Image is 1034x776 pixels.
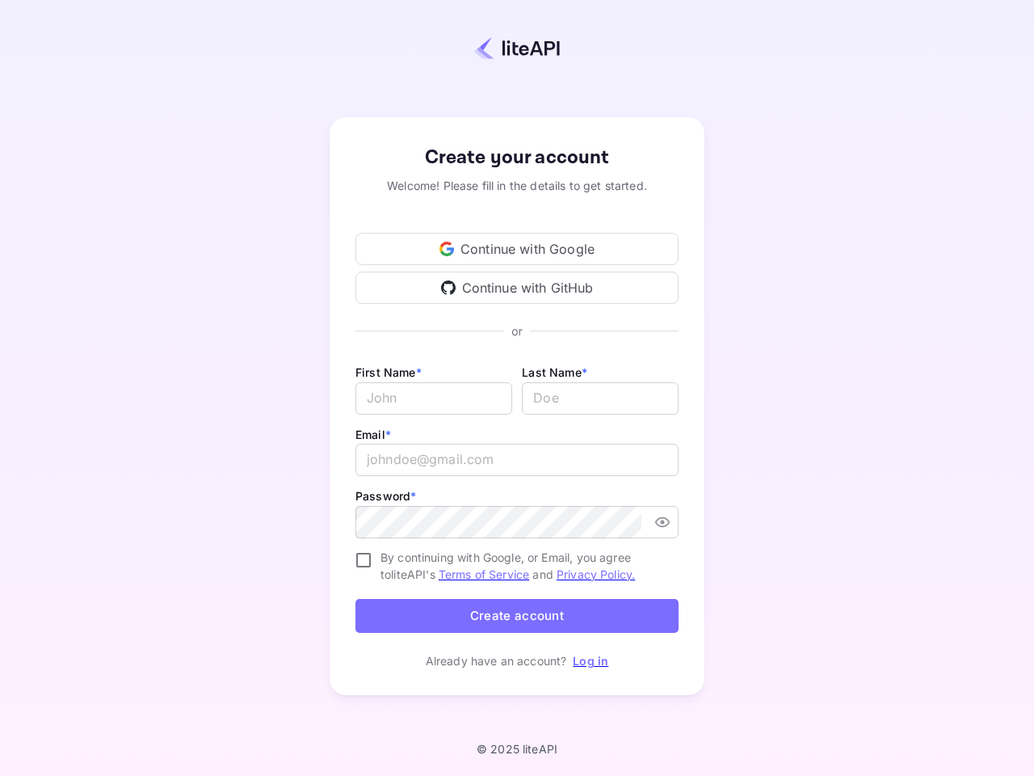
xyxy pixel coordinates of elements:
[355,177,679,194] div: Welcome! Please fill in the details to get started.
[648,508,677,537] button: toggle password visibility
[355,143,679,172] div: Create your account
[573,654,608,668] a: Log in
[439,567,529,581] a: Terms of Service
[355,599,679,634] button: Create account
[426,652,567,669] p: Already have an account?
[355,428,391,441] label: Email
[355,272,679,304] div: Continue with GitHub
[355,233,679,265] div: Continue with Google
[355,444,679,476] input: johndoe@gmail.com
[474,36,560,60] img: liteapi
[557,567,635,581] a: Privacy Policy.
[355,489,416,503] label: Password
[355,382,512,415] input: John
[522,382,679,415] input: Doe
[380,549,666,583] span: By continuing with Google, or Email, you agree to liteAPI's and
[522,365,587,379] label: Last Name
[355,365,422,379] label: First Name
[477,742,557,756] p: © 2025 liteAPI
